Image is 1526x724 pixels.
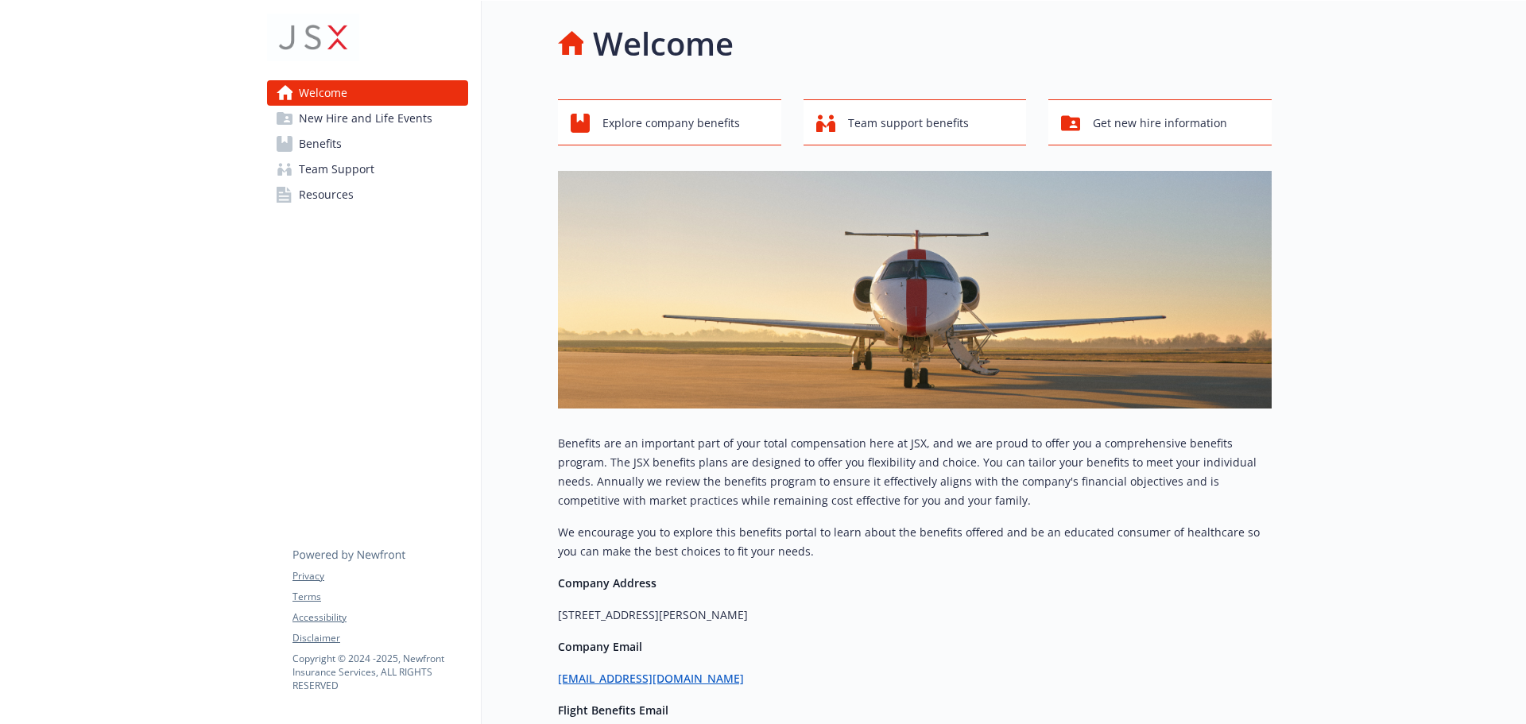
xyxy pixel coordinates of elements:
[299,157,374,182] span: Team Support
[267,80,468,106] a: Welcome
[292,610,467,625] a: Accessibility
[299,131,342,157] span: Benefits
[292,631,467,645] a: Disclaimer
[593,20,734,68] h1: Welcome
[267,182,468,207] a: Resources
[558,639,642,654] strong: Company Email
[299,182,354,207] span: Resources
[267,131,468,157] a: Benefits
[602,108,740,138] span: Explore company benefits
[267,106,468,131] a: New Hire and Life Events
[292,569,467,583] a: Privacy
[299,80,347,106] span: Welcome
[558,575,656,590] strong: Company Address
[558,523,1272,561] p: We encourage you to explore this benefits portal to learn about the benefits offered and be an ed...
[299,106,432,131] span: New Hire and Life Events
[848,108,969,138] span: Team support benefits
[558,99,781,145] button: Explore company benefits
[267,157,468,182] a: Team Support
[1093,108,1227,138] span: Get new hire information
[558,434,1272,510] p: Benefits are an important part of your total compensation here at JSX, and we are proud to offer ...
[558,671,744,686] a: [EMAIL_ADDRESS][DOMAIN_NAME]
[558,703,668,718] strong: Flight Benefits Email
[558,171,1272,408] img: overview page banner
[1048,99,1272,145] button: Get new hire information
[292,652,467,692] p: Copyright © 2024 - 2025 , Newfront Insurance Services, ALL RIGHTS RESERVED
[804,99,1027,145] button: Team support benefits
[292,590,467,604] a: Terms
[558,606,1272,625] p: [STREET_ADDRESS][PERSON_NAME]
